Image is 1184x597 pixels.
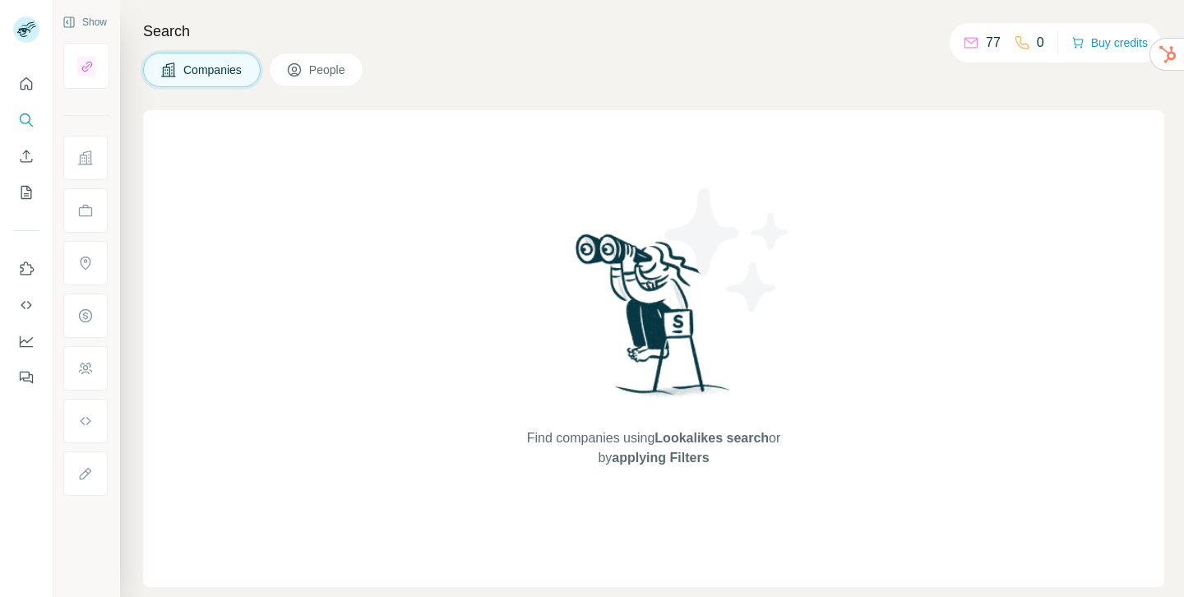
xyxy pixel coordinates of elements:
button: Show [51,10,118,35]
button: Search [13,105,39,135]
button: Quick start [13,69,39,99]
button: Buy credits [1071,31,1148,54]
button: Enrich CSV [13,141,39,171]
img: Surfe Illustration - Woman searching with binoculars [568,229,739,413]
p: 0 [1037,33,1044,53]
h4: Search [143,20,1164,43]
span: People [309,62,347,78]
span: applying Filters [612,451,709,465]
span: Lookalikes search [654,431,769,445]
span: Find companies using or by [522,428,785,468]
button: My lists [13,178,39,207]
button: Use Surfe on LinkedIn [13,254,39,284]
button: Dashboard [13,326,39,356]
span: Companies [183,62,243,78]
button: Feedback [13,363,39,392]
button: Use Surfe API [13,290,39,320]
p: 77 [986,33,1001,53]
img: Surfe Illustration - Stars [654,176,802,324]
